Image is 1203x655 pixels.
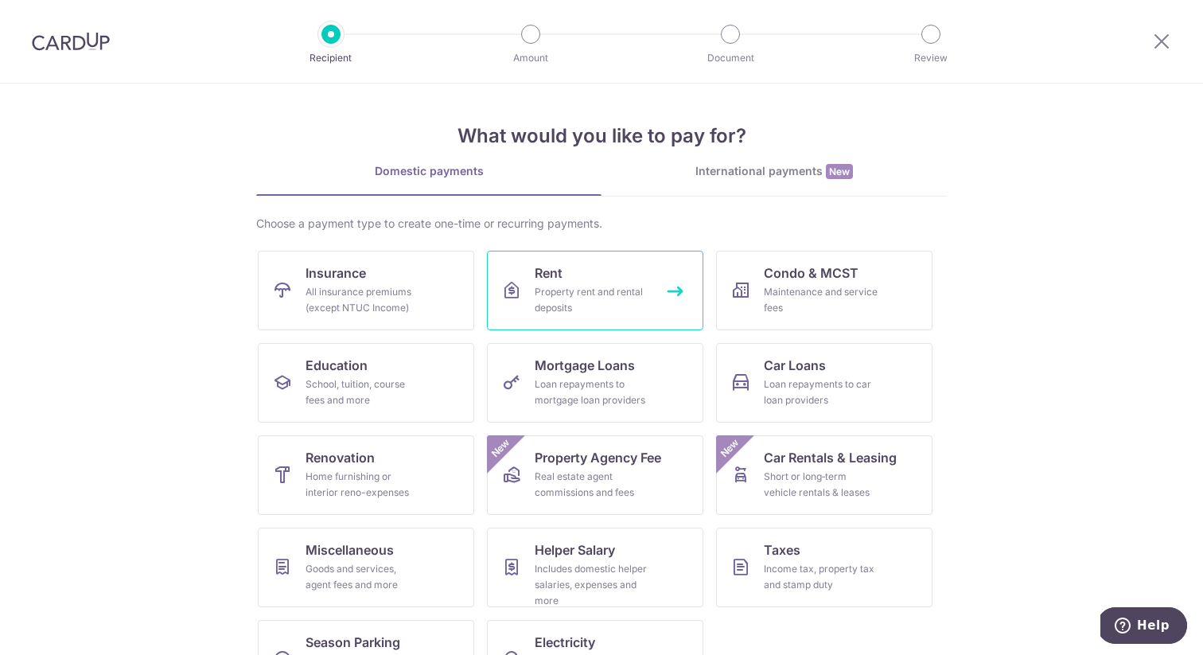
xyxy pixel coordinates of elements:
[535,469,649,501] div: Real estate agent commissions and fees
[535,356,635,375] span: Mortgage Loans
[716,343,932,423] a: Car LoansLoan repayments to car loan providers
[306,540,394,559] span: Miscellaneous
[1100,607,1187,647] iframe: Opens a widget where you can find more information
[258,435,474,515] a: RenovationHome furnishing or interior reno-expenses
[472,50,590,66] p: Amount
[764,263,858,283] span: Condo & MCST
[306,263,366,283] span: Insurance
[764,561,878,593] div: Income tax, property tax and stamp duty
[306,376,420,408] div: School, tuition, course fees and more
[306,284,420,316] div: All insurance premiums (except NTUC Income)
[535,376,649,408] div: Loan repayments to mortgage loan providers
[535,448,661,467] span: Property Agency Fee
[764,540,800,559] span: Taxes
[716,528,932,607] a: TaxesIncome tax, property tax and stamp duty
[256,216,947,232] div: Choose a payment type to create one-time or recurring payments.
[258,528,474,607] a: MiscellaneousGoods and services, agent fees and more
[306,448,375,467] span: Renovation
[487,435,703,515] a: Property Agency FeeReal estate agent commissions and feesNew
[487,251,703,330] a: RentProperty rent and rental deposits
[488,435,514,462] span: New
[256,122,947,150] h4: What would you like to pay for?
[256,163,601,179] div: Domestic payments
[764,376,878,408] div: Loan repayments to car loan providers
[306,356,368,375] span: Education
[764,469,878,501] div: Short or long‑term vehicle rentals & leases
[306,469,420,501] div: Home furnishing or interior reno-expenses
[487,528,703,607] a: Helper SalaryIncludes domestic helper salaries, expenses and more
[535,633,595,652] span: Electricity
[716,251,932,330] a: Condo & MCSTMaintenance and service fees
[826,164,853,179] span: New
[601,163,947,180] div: International payments
[306,633,400,652] span: Season Parking
[717,435,743,462] span: New
[764,284,878,316] div: Maintenance and service fees
[258,343,474,423] a: EducationSchool, tuition, course fees and more
[258,251,474,330] a: InsuranceAll insurance premiums (except NTUC Income)
[535,561,649,609] div: Includes domestic helper salaries, expenses and more
[32,32,110,51] img: CardUp
[764,448,897,467] span: Car Rentals & Leasing
[535,284,649,316] div: Property rent and rental deposits
[487,343,703,423] a: Mortgage LoansLoan repayments to mortgage loan providers
[272,50,390,66] p: Recipient
[37,11,69,25] span: Help
[306,561,420,593] div: Goods and services, agent fees and more
[535,263,563,283] span: Rent
[764,356,826,375] span: Car Loans
[672,50,789,66] p: Document
[535,540,615,559] span: Helper Salary
[872,50,990,66] p: Review
[716,435,932,515] a: Car Rentals & LeasingShort or long‑term vehicle rentals & leasesNew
